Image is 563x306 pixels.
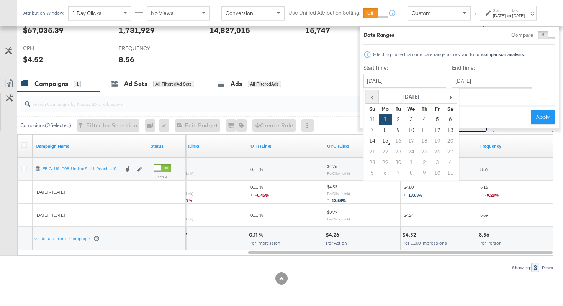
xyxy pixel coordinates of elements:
span: 0.11 % [250,166,263,172]
td: 11 [418,125,431,136]
td: 22 [379,146,392,157]
td: 8 [405,168,418,179]
span: No Views [151,10,173,16]
div: Campaigns [34,79,68,88]
td: 9 [418,168,431,179]
div: Selecting more than one date range allows you to run . [371,52,525,57]
div: Showing: [512,265,531,270]
span: $4.80 [404,184,423,200]
td: 28 [366,157,379,168]
th: We [405,104,418,114]
div: $4.52 [23,54,43,65]
a: The average cost for each link click you've received from your ad. [327,143,398,149]
div: 15,747 [305,25,330,36]
span: ↓ [480,191,485,197]
td: 12 [431,125,444,136]
span: CPM [23,45,80,52]
td: 15 [379,136,392,146]
div: Results from 1 Campaign [40,235,100,242]
th: Su [366,104,379,114]
td: 1 [405,157,418,168]
td: 21 [366,146,379,157]
span: $4.26 [327,163,337,169]
td: 9 [392,125,405,136]
td: 13 [444,125,457,136]
a: Your campaign name. [36,143,144,149]
label: Start Time: [363,64,446,72]
td: 25 [418,146,431,157]
span: $3.99 [327,209,337,215]
div: 8.56 [119,54,134,65]
span: 13.54% [332,197,346,203]
div: 14,827,015 [209,25,250,36]
td: 11 [444,168,457,179]
span: Conversion [226,10,253,16]
th: Tu [392,104,405,114]
span: ↑ [404,191,408,197]
label: Start: [493,8,506,13]
td: 7 [392,168,405,179]
td: 23 [392,146,405,157]
td: 3 [431,157,444,168]
sub: Per Click (Link) [327,191,350,196]
span: Custom [522,122,543,129]
input: Search Campaigns by Name, ID or Objective [30,93,506,108]
label: Compare: [511,31,535,39]
a: FBIG_US_P08_UnitedSt...U_Reach_US [43,166,119,173]
td: 5 [366,168,379,179]
th: [DATE] [379,90,444,104]
div: [DATE] [512,13,525,19]
a: The number of clicks received on a link in your ad divided by the number of impressions. [250,143,321,149]
div: 3 [531,263,539,272]
div: All Filtered Ads [248,81,281,87]
div: Ad Sets [124,79,147,88]
span: 0.11 % [250,184,269,200]
td: 20 [444,136,457,146]
span: 0.11 % [250,212,263,218]
div: Rows [542,265,553,270]
div: Results from1 Campaign [34,227,101,250]
span: [DATE] - [DATE] [36,189,65,195]
span: -9.28% [485,192,499,198]
span: Per Person [479,240,502,246]
div: All Filtered Ad Sets [153,81,194,87]
span: ‹ [366,91,378,102]
sub: Per Click (Link) [327,217,350,221]
span: 1 Day Clicks [72,10,101,16]
span: -0.45% [255,192,269,198]
a: Shows the current state of your Ad Campaign. [151,143,183,149]
td: 4 [444,157,457,168]
button: Apply [531,110,555,124]
div: 1,731,929 [119,25,155,36]
td: 27 [444,146,457,157]
div: Date Ranges [363,31,394,39]
td: 6 [444,114,457,125]
span: Per Impression [249,240,280,246]
td: 31 [366,114,379,125]
span: ↑ [471,13,479,16]
span: Per Action [326,240,347,246]
div: FBIG_US_P08_UnitedSt...U_Reach_US [43,166,119,172]
td: 1 [379,114,392,125]
th: Sa [444,104,457,114]
div: Campaigns ( 0 Selected) [20,122,71,129]
span: ↓ [250,191,255,197]
td: 6 [379,168,392,179]
span: $4.24 [404,212,414,218]
th: Fr [431,104,444,114]
div: $4.26 [326,231,342,239]
span: 13.03% [408,192,423,198]
label: End Time: [452,64,535,72]
td: 5 [431,114,444,125]
span: [DATE] - [DATE] [36,212,65,218]
td: 2 [418,157,431,168]
td: 30 [392,157,405,168]
div: $67,035.39 [23,25,64,36]
strong: to [506,13,512,18]
td: 2 [392,114,405,125]
label: End: [512,8,525,13]
div: Ads [231,79,242,88]
div: 0 [145,119,159,132]
span: 5.16 [480,184,499,200]
td: 14 [366,136,379,146]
